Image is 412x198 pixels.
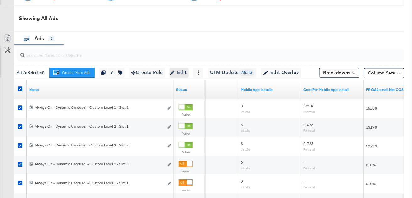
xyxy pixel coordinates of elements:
span: £32.04 [304,103,314,108]
sub: Per Install [304,129,316,132]
sub: Per Install [304,110,316,113]
span: 15.88% [366,106,378,111]
span: Ads [35,35,44,41]
label: Active [179,150,193,154]
span: Create Rule [131,69,163,76]
button: Edit [170,68,189,78]
span: 52.29% [366,144,378,148]
a: The number of installs from a mobile device as a result of your ad. [241,87,299,92]
sub: Installs [241,185,250,189]
span: £17.87 [304,141,314,146]
a: Ad Name. [29,87,171,92]
label: Paused [179,188,193,192]
span: 13.17% [366,125,378,129]
label: Paused [179,169,193,173]
sub: Per Install [304,166,316,170]
sub: Per Install [304,185,316,189]
sub: Installs [241,147,250,151]
button: Edit Overlay [261,68,301,78]
a: The average cost for each install from a mobile device as a result of your ad. [304,87,361,92]
span: 0 [241,160,243,165]
span: - [304,160,305,165]
sub: Installs [241,129,250,132]
button: Breakdowns [319,68,359,78]
span: Edit [171,69,187,76]
div: Ads ( 6 Selected) [17,70,45,75]
div: Always On - Dynamic Carousel - Custom Label 2 - Slot 2 [35,143,164,148]
div: Always On - Dynamic Carousel - Custom Label 2 - Slot 3 [35,162,164,167]
span: Alpha [239,69,255,75]
button: Create Rule [129,68,165,78]
div: Always On - Dynamic Carousel - Custom Label 1 - Slot 2 [35,105,164,110]
span: 3 [241,141,243,146]
span: £10.58 [304,122,314,127]
input: Search Ad Name, ID or Objective [25,46,370,58]
div: Always On - Dynamic Carousel - Custom Label 1 - Slot 1 [35,180,164,185]
div: Showing All Ads [19,15,404,22]
div: Always On - Dynamic Carousel - Custom Label 2 - Slot 1 [35,124,164,129]
span: 3 [241,122,243,127]
button: UTM UpdateAlpha [208,68,257,78]
label: Active [179,131,193,135]
button: Column Sets [364,68,404,78]
a: FB CR [178,87,236,92]
label: Active [179,113,193,117]
span: Edit Overlay [263,69,299,76]
a: Shows the current state of your Ad. [176,87,203,92]
span: 3 [241,103,243,108]
sub: Installs [241,166,250,170]
span: UTM Update [210,69,255,76]
div: 6 [49,36,54,41]
span: 0.00% [366,181,376,186]
sub: Per Install [304,147,316,151]
sub: Installs [241,110,250,113]
button: Create More Ads [49,68,95,78]
span: 0.00% [366,162,376,167]
span: 0 [241,179,243,184]
span: - [304,179,305,184]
